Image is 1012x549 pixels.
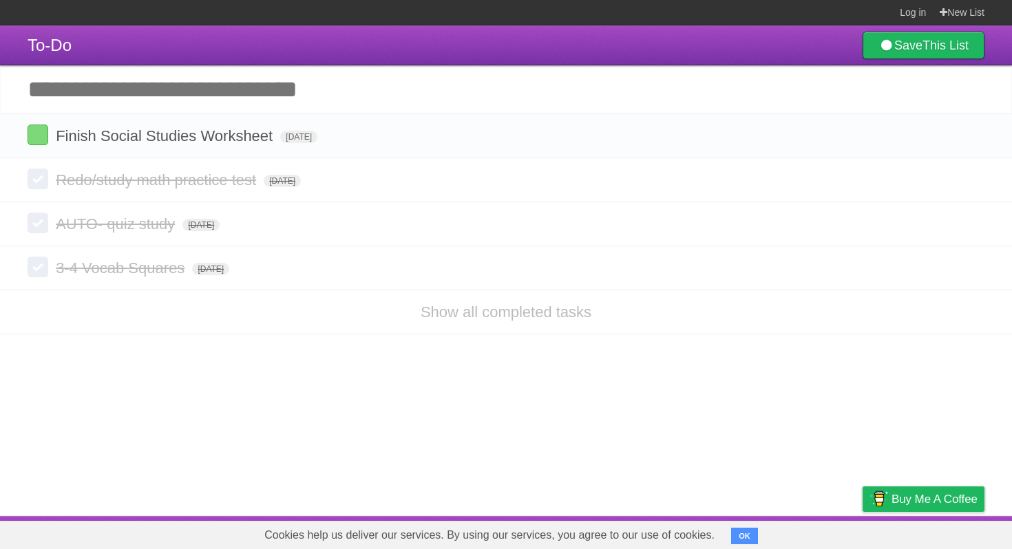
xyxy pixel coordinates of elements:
[28,125,48,145] label: Done
[863,486,984,512] a: Buy me a coffee
[731,528,758,544] button: OK
[182,219,220,231] span: [DATE]
[56,215,178,233] span: AUTO- quiz study
[725,519,781,546] a: Developers
[56,259,188,277] span: 3-4 Vocab Squares
[264,175,301,187] span: [DATE]
[28,169,48,189] label: Done
[251,521,728,549] span: Cookies help us deliver our services. By using our services, you agree to our use of cookies.
[892,487,978,511] span: Buy me a coffee
[863,32,984,59] a: SaveThis List
[56,127,276,144] span: Finish Social Studies Worksheet
[28,36,72,54] span: To-Do
[56,171,260,189] span: Redo/study math practice test
[280,131,317,143] span: [DATE]
[845,519,881,546] a: Privacy
[679,519,708,546] a: About
[28,257,48,277] label: Done
[28,213,48,233] label: Done
[192,263,229,275] span: [DATE]
[421,303,591,321] a: Show all completed tasks
[869,487,888,510] img: Buy me a coffee
[798,519,828,546] a: Terms
[923,39,969,52] b: This List
[898,519,984,546] a: Suggest a feature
